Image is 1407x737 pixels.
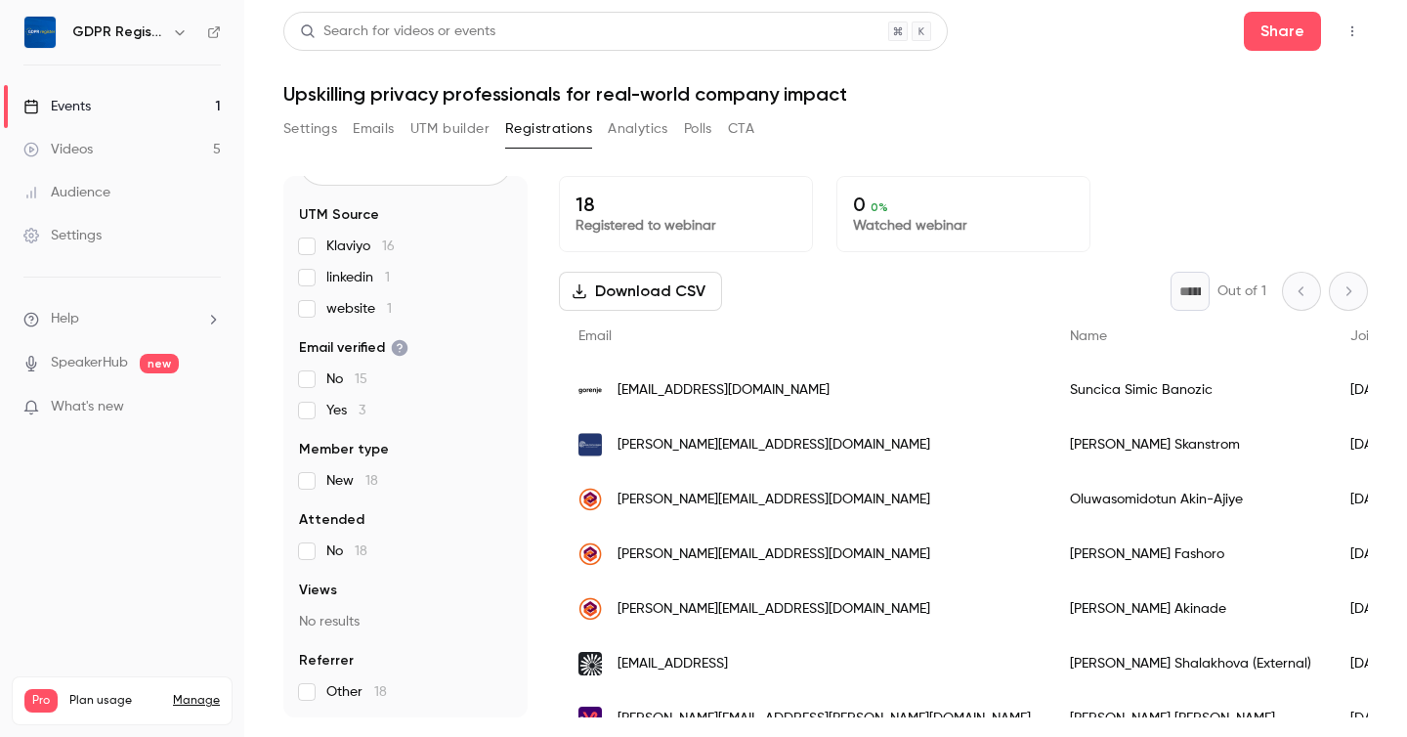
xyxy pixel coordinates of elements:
[618,544,930,565] span: [PERSON_NAME][EMAIL_ADDRESS][DOMAIN_NAME]
[578,707,602,730] img: foxway.com
[576,216,796,236] p: Registered to webinar
[23,97,91,116] div: Events
[326,471,378,491] span: New
[326,401,365,420] span: Yes
[299,612,512,631] p: No results
[382,239,395,253] span: 16
[559,272,722,311] button: Download CSV
[69,693,161,709] span: Plan usage
[618,709,1031,729] span: [PERSON_NAME][EMAIL_ADDRESS][PERSON_NAME][DOMAIN_NAME]
[23,140,93,159] div: Videos
[505,113,592,145] button: Registrations
[51,309,79,329] span: Help
[326,682,387,702] span: Other
[387,302,392,316] span: 1
[618,599,930,620] span: [PERSON_NAME][EMAIL_ADDRESS][DOMAIN_NAME]
[578,329,612,343] span: Email
[359,404,365,417] span: 3
[353,113,394,145] button: Emails
[1070,329,1107,343] span: Name
[728,113,754,145] button: CTA
[385,271,390,284] span: 1
[853,216,1074,236] p: Watched webinar
[326,237,395,256] span: Klaviyo
[684,113,712,145] button: Polls
[326,268,390,287] span: linkedin
[355,372,367,386] span: 15
[578,652,602,675] img: toloka.ai
[51,397,124,417] span: What's new
[355,544,367,558] span: 18
[1050,636,1331,691] div: [PERSON_NAME] Shalakhova (External)
[326,299,392,319] span: website
[853,193,1074,216] p: 0
[299,651,354,671] span: Referrer
[51,353,128,373] a: SpeakerHub
[23,183,110,202] div: Audience
[608,113,668,145] button: Analytics
[24,17,56,48] img: GDPR Register
[618,490,930,510] span: [PERSON_NAME][EMAIL_ADDRESS][DOMAIN_NAME]
[365,474,378,488] span: 18
[1050,472,1331,527] div: Oluwasomidotun Akin-Ajiye
[871,200,888,214] span: 0 %
[299,510,364,530] span: Attended
[299,338,408,358] span: Email verified
[299,205,512,702] section: facet-groups
[1244,12,1321,51] button: Share
[1050,363,1331,417] div: Suncica Simic Banozic
[578,597,602,621] img: boffbrokers.com
[173,693,220,709] a: Manage
[410,113,490,145] button: UTM builder
[578,542,602,566] img: boffbrokers.com
[618,435,930,455] span: [PERSON_NAME][EMAIL_ADDRESS][DOMAIN_NAME]
[578,387,602,394] img: gorenje.com
[578,433,602,456] img: mobile-technologies.com
[300,22,495,42] div: Search for videos or events
[283,82,1368,106] h1: Upskilling privacy professionals for real-world company impact
[576,193,796,216] p: 18
[140,354,179,373] span: new
[618,380,830,401] span: [EMAIL_ADDRESS][DOMAIN_NAME]
[1217,282,1266,301] p: Out of 1
[1050,417,1331,472] div: [PERSON_NAME] Skanstrom
[23,309,221,329] li: help-dropdown-opener
[1050,527,1331,582] div: [PERSON_NAME] Fashoro
[299,440,389,459] span: Member type
[326,369,367,389] span: No
[283,113,337,145] button: Settings
[326,542,367,561] span: No
[578,488,602,511] img: boffbrokers.com
[72,22,164,42] h6: GDPR Register
[299,581,337,600] span: Views
[1050,582,1331,636] div: [PERSON_NAME] Akinade
[24,689,58,713] span: Pro
[299,205,379,225] span: UTM Source
[23,226,102,245] div: Settings
[374,685,387,699] span: 18
[618,654,728,674] span: [EMAIL_ADDRESS]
